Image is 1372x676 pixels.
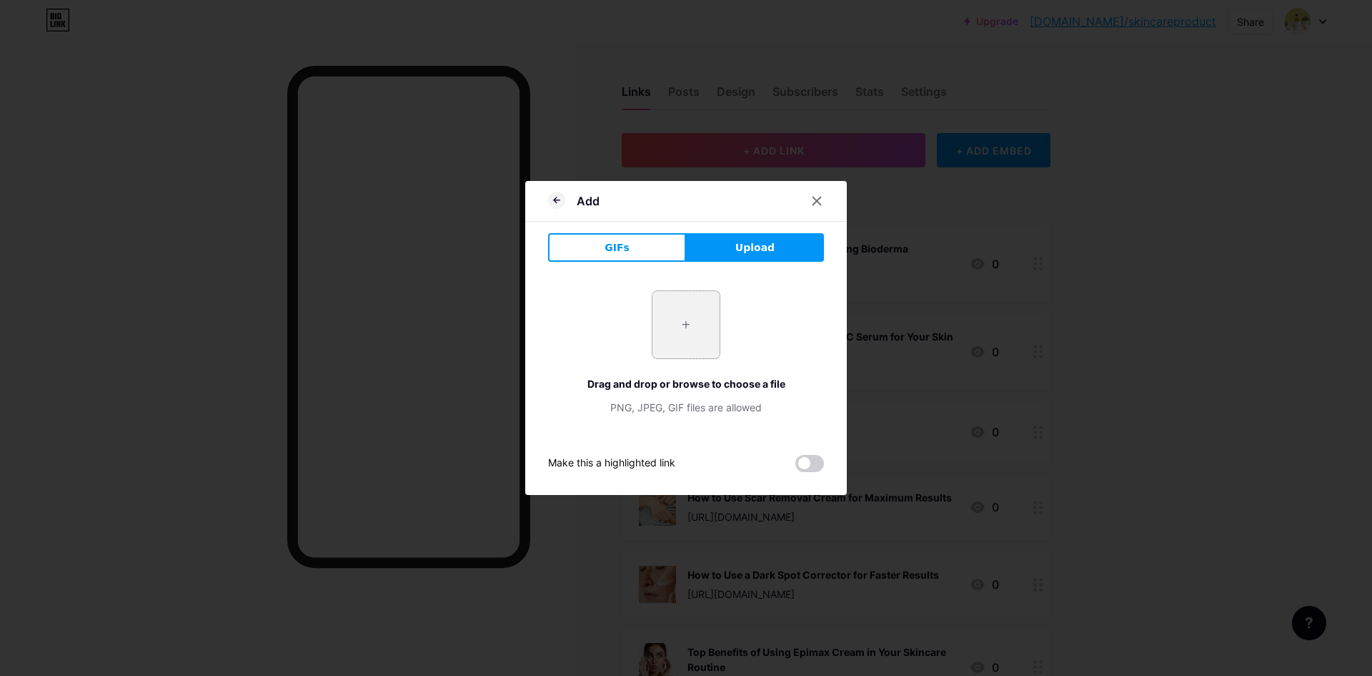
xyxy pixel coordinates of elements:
span: Upload [735,240,775,255]
div: Make this a highlighted link [548,455,675,472]
div: Add [577,192,600,210]
button: Upload [686,233,824,262]
div: PNG, JPEG, GIF files are allowed [548,400,824,415]
button: GIFs [548,233,686,262]
div: Drag and drop or browse to choose a file [548,376,824,391]
span: GIFs [605,240,630,255]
